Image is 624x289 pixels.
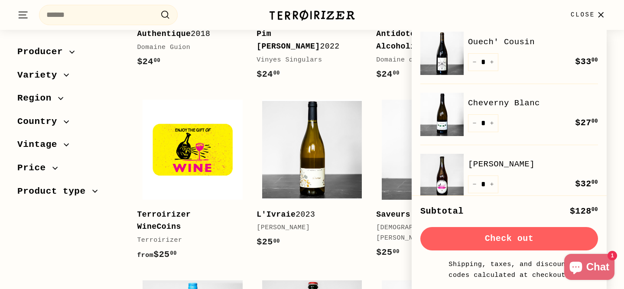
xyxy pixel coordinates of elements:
[137,250,176,260] span: $25
[154,58,160,64] sup: 00
[257,29,320,51] b: Pim [PERSON_NAME]
[137,28,239,40] div: 2018
[376,94,487,269] a: Saveurs [DEMOGRAPHIC_DATA][PERSON_NAME]
[570,205,598,218] div: $128
[17,161,52,175] span: Price
[273,70,280,76] sup: 00
[575,57,598,67] span: $33
[376,69,400,79] span: $24
[257,237,280,247] span: $25
[170,250,177,257] sup: 00
[591,57,598,63] sup: 00
[137,235,239,246] div: Terroirizer
[420,32,464,75] img: Ouech' Cousin
[17,45,69,59] span: Producer
[562,254,617,282] inbox-online-store-chat: Shopify online store chat
[257,208,359,221] div: 2023
[257,28,359,53] div: 2022
[17,137,64,152] span: Vintage
[137,252,153,259] span: from
[17,91,58,106] span: Region
[485,114,498,132] button: Increase item quantity by one
[420,205,464,218] div: Subtotal
[393,249,400,255] sup: 00
[17,184,92,199] span: Product type
[257,223,359,233] div: [PERSON_NAME]
[571,10,595,19] span: Close
[468,158,598,171] a: [PERSON_NAME]
[468,97,598,110] a: Cheverny Blanc
[420,227,598,250] button: Check out
[17,89,123,112] button: Region
[137,210,191,231] b: Terroirizer WineCoins
[485,53,498,71] button: Increase item quantity by one
[393,70,400,76] sup: 00
[376,247,400,257] span: $25
[17,135,123,159] button: Vintage
[257,55,359,65] div: Vinyes Singulars
[17,159,123,182] button: Price
[575,179,598,189] span: $32
[17,182,123,205] button: Product type
[468,53,481,71] button: Reduce item quantity by one
[376,223,478,244] div: [DEMOGRAPHIC_DATA][PERSON_NAME]
[17,112,123,136] button: Country
[137,94,248,271] a: Terroirizer WineCoins Terroirizer
[575,118,598,128] span: $27
[17,42,123,66] button: Producer
[137,57,160,67] span: $24
[420,93,464,136] img: Cheverny Blanc
[420,154,464,197] img: Olhe Secondome Rosato
[591,207,598,213] sup: 00
[591,179,598,185] sup: 00
[446,259,572,280] small: Shipping, taxes, and discount codes calculated at checkout.
[17,66,123,89] button: Variety
[257,94,367,258] a: L'Ivraie2023[PERSON_NAME]
[17,68,64,83] span: Variety
[468,114,481,132] button: Reduce item quantity by one
[565,2,612,28] button: Close
[376,55,478,65] div: Domaine des Grottes
[137,42,239,53] div: Domaine Guion
[137,29,191,38] b: Authentique
[273,238,280,244] sup: 00
[376,29,445,51] b: Antidote (Non-Alcoholic)
[485,175,498,193] button: Increase item quantity by one
[468,175,481,193] button: Reduce item quantity by one
[257,210,296,219] b: L'Ivraie
[257,69,280,79] span: $24
[376,210,410,219] b: Saveurs
[17,114,64,129] span: Country
[591,118,598,124] sup: 00
[468,36,598,49] a: Ouech' Cousin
